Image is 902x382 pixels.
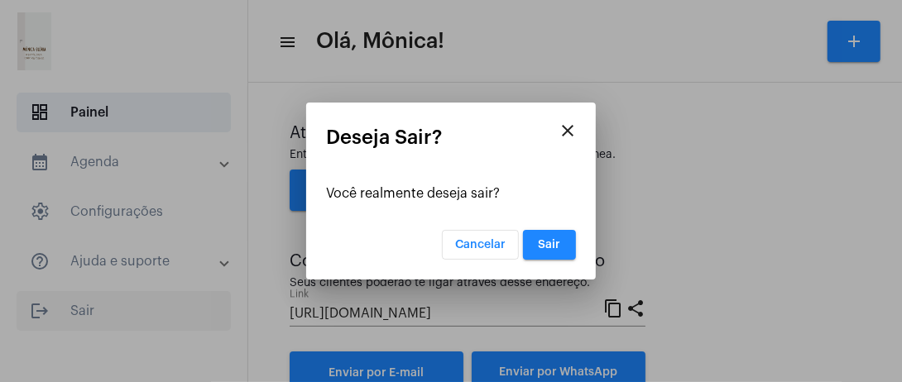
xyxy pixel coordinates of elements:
[523,230,576,260] button: Sair
[326,127,576,148] mat-card-title: Deseja Sair?
[539,239,561,251] span: Sair
[455,239,506,251] span: Cancelar
[558,121,578,141] mat-icon: close
[326,186,576,201] div: Você realmente deseja sair?
[442,230,519,260] button: Cancelar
